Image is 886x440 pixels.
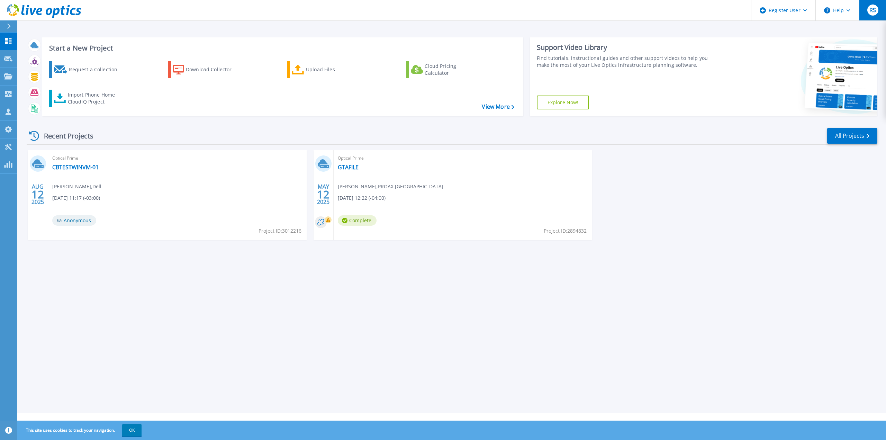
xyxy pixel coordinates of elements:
a: Explore Now! [537,96,589,109]
span: Project ID: 3012216 [259,227,301,235]
a: CBTESTWINVM-01 [52,164,99,171]
span: 12 [317,191,329,197]
div: Cloud Pricing Calculator [425,63,480,77]
div: Import Phone Home CloudIQ Project [68,91,122,105]
div: Request a Collection [69,63,124,77]
div: Download Collector [186,63,241,77]
span: Project ID: 2894832 [544,227,587,235]
div: Find tutorials, instructional guides and other support videos to help you make the most of your L... [537,55,716,69]
div: Recent Projects [27,127,103,144]
div: Support Video Library [537,43,716,52]
a: Cloud Pricing Calculator [406,61,483,78]
a: Download Collector [168,61,245,78]
a: All Projects [827,128,877,144]
a: Request a Collection [49,61,126,78]
a: GTAFILE [338,164,359,171]
span: RS [869,7,876,13]
span: Optical Prime [52,154,302,162]
a: Upload Files [287,61,364,78]
button: OK [122,424,142,437]
span: [PERSON_NAME] , PROAX [GEOGRAPHIC_DATA] [338,183,443,190]
span: [DATE] 11:17 (-03:00) [52,194,100,202]
div: MAY 2025 [317,182,330,207]
span: [PERSON_NAME] , Dell [52,183,101,190]
div: AUG 2025 [31,182,44,207]
div: Upload Files [306,63,361,77]
span: 12 [31,191,44,197]
h3: Start a New Project [49,44,514,52]
span: Anonymous [52,215,96,226]
span: Complete [338,215,377,226]
span: This site uses cookies to track your navigation. [19,424,142,437]
span: [DATE] 12:22 (-04:00) [338,194,386,202]
span: Optical Prime [338,154,588,162]
a: View More [482,104,514,110]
